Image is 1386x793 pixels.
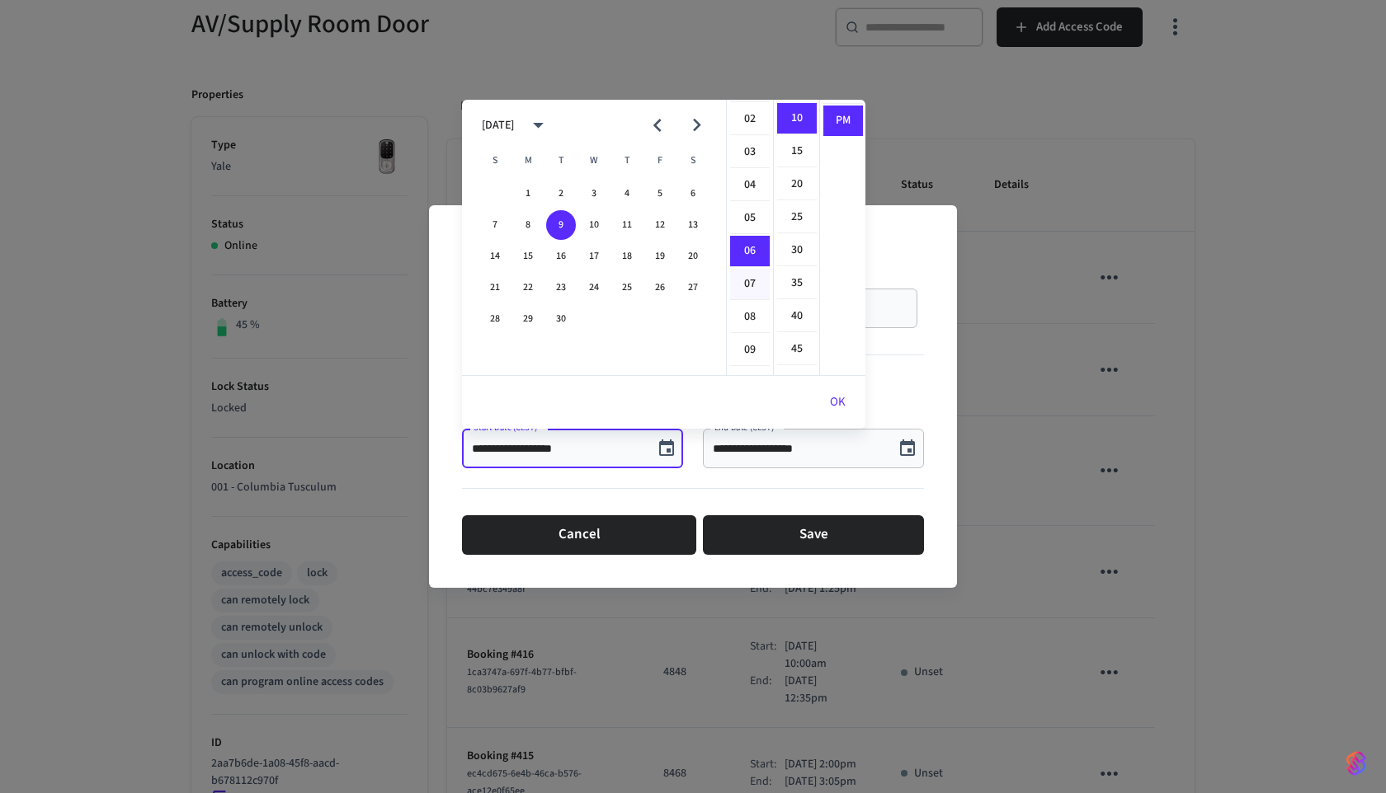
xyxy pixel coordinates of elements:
[819,100,865,375] ul: Select meridiem
[730,137,770,168] li: 3 hours
[730,302,770,333] li: 8 hours
[650,432,683,465] button: Choose date, selected date is Sep 9, 2025
[612,179,642,209] button: 4
[823,106,863,136] li: PM
[480,273,510,303] button: 21
[513,210,543,240] button: 8
[730,368,770,399] li: 10 hours
[480,144,510,177] span: Sunday
[645,273,675,303] button: 26
[546,144,576,177] span: Tuesday
[579,210,609,240] button: 10
[678,179,708,209] button: 6
[730,269,770,300] li: 7 hours
[810,382,865,422] button: OK
[730,170,770,201] li: 4 hours
[513,144,543,177] span: Monday
[773,100,819,375] ul: Select minutes
[546,179,576,209] button: 2
[727,100,773,375] ul: Select hours
[678,242,708,271] button: 20
[777,202,817,233] li: 25 minutes
[703,515,924,555] button: Save
[480,210,510,240] button: 7
[546,210,576,240] button: 9
[519,106,558,144] button: calendar view is open, switch to year view
[612,273,642,303] button: 25
[645,179,675,209] button: 5
[513,273,543,303] button: 22
[579,179,609,209] button: 3
[730,236,770,267] li: 6 hours
[777,235,817,266] li: 30 minutes
[638,106,676,144] button: Previous month
[678,273,708,303] button: 27
[645,144,675,177] span: Friday
[777,334,817,365] li: 45 minutes
[612,210,642,240] button: 11
[730,203,770,234] li: 5 hours
[777,268,817,299] li: 35 minutes
[513,179,543,209] button: 1
[579,273,609,303] button: 24
[482,117,514,134] div: [DATE]
[612,242,642,271] button: 18
[645,242,675,271] button: 19
[579,144,609,177] span: Wednesday
[480,242,510,271] button: 14
[777,136,817,167] li: 15 minutes
[777,301,817,332] li: 40 minutes
[730,104,770,135] li: 2 hours
[777,103,817,134] li: 10 minutes
[612,144,642,177] span: Thursday
[546,273,576,303] button: 23
[513,304,543,334] button: 29
[546,242,576,271] button: 16
[513,242,543,271] button: 15
[546,304,576,334] button: 30
[677,106,716,144] button: Next month
[777,367,817,398] li: 50 minutes
[891,432,924,465] button: Choose date, selected date is Sep 9, 2025
[678,210,708,240] button: 13
[777,169,817,200] li: 20 minutes
[678,144,708,177] span: Saturday
[480,304,510,334] button: 28
[579,242,609,271] button: 17
[462,515,696,555] button: Cancel
[645,210,675,240] button: 12
[730,335,770,366] li: 9 hours
[1346,750,1366,777] img: SeamLogoGradient.69752ec5.svg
